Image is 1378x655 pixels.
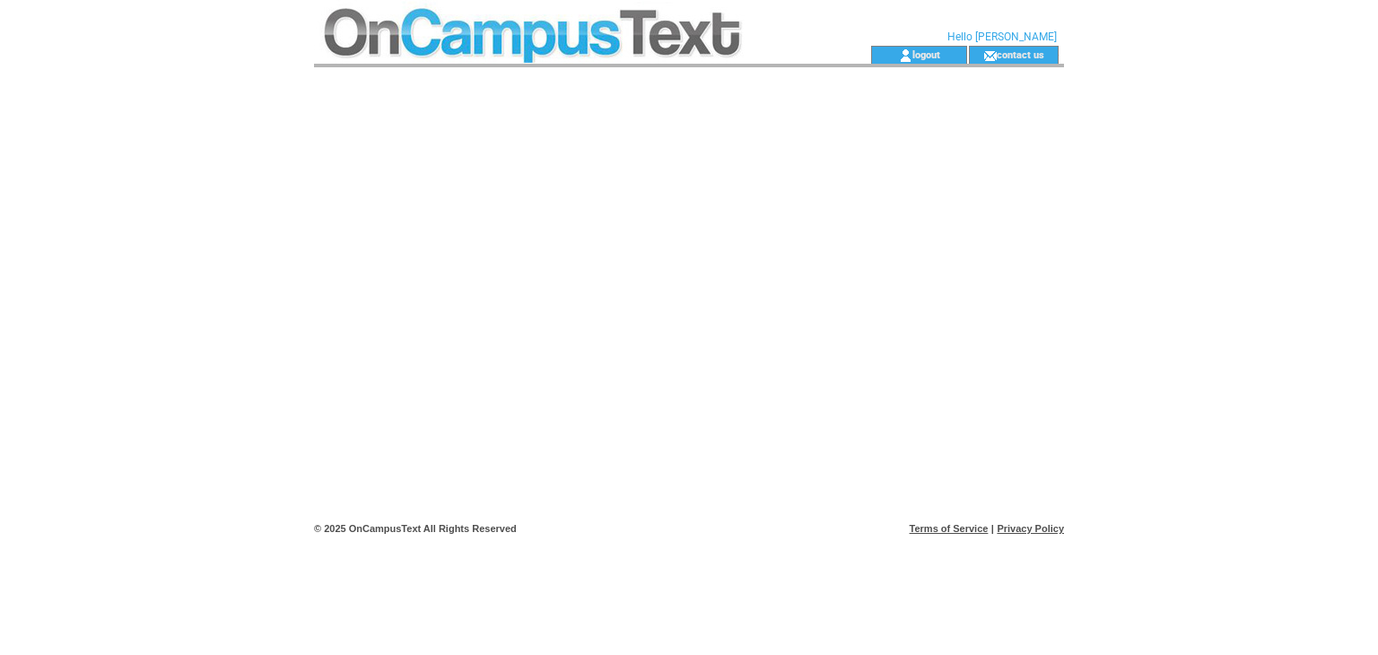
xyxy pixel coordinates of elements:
[912,48,940,60] a: logout
[314,523,517,534] span: © 2025 OnCampusText All Rights Reserved
[991,523,994,534] span: |
[910,523,989,534] a: Terms of Service
[997,523,1064,534] a: Privacy Policy
[997,48,1044,60] a: contact us
[983,48,997,63] img: contact_us_icon.gif
[899,48,912,63] img: account_icon.gif
[947,31,1057,43] span: Hello [PERSON_NAME]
